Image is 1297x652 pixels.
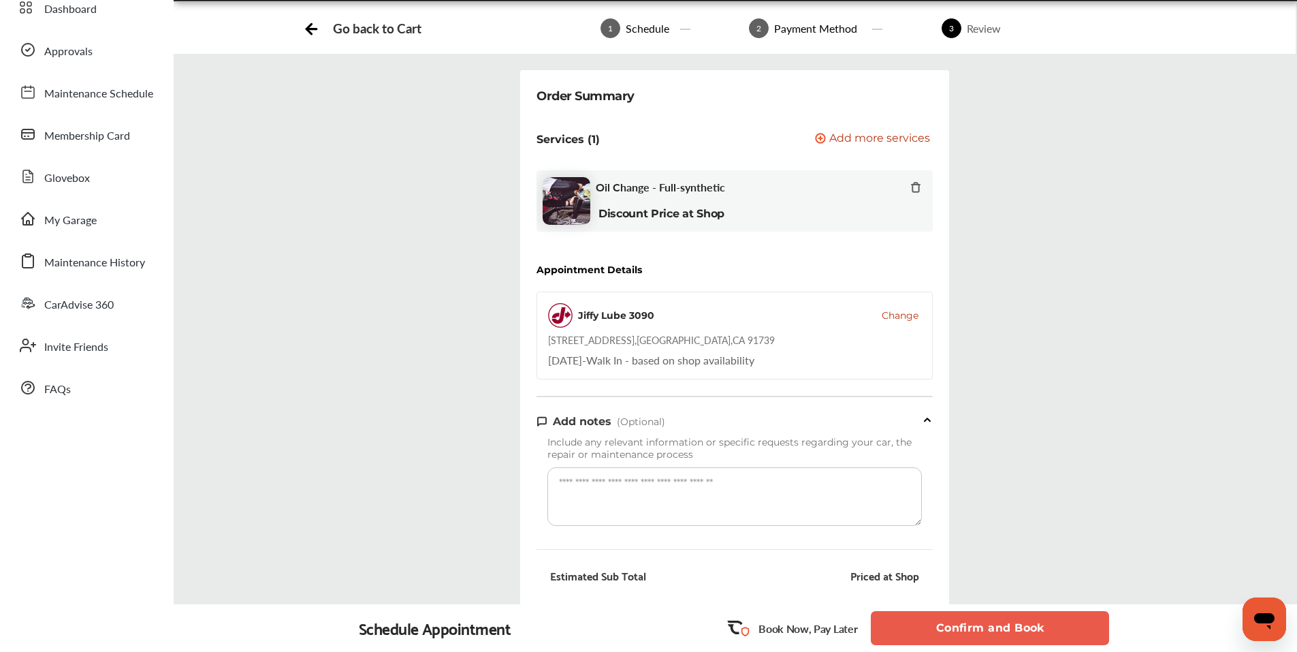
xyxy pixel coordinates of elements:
[44,85,153,103] span: Maintenance Schedule
[12,243,160,279] a: Maintenance History
[550,569,646,583] div: Estimated Sub Total
[44,339,108,356] span: Invite Friends
[12,32,160,67] a: Approvals
[537,133,600,146] p: Services (1)
[537,416,547,427] img: note-icon.db9493fa.svg
[44,43,93,61] span: Approvals
[815,133,933,146] a: Add more services
[620,20,675,36] div: Schedule
[543,177,590,225] img: oil-change-thumb.jpg
[596,181,725,193] span: Oil Change - Full-synthetic
[359,619,511,638] div: Schedule Appointment
[961,20,1006,36] div: Review
[617,416,665,428] span: (Optional)
[871,611,1109,645] button: Confirm and Book
[44,127,130,145] span: Membership Card
[44,254,145,272] span: Maintenance History
[598,207,724,220] b: Discount Price at Shop
[548,303,573,328] img: logo-jiffylube.png
[850,569,919,583] div: Priced at Shop
[44,381,71,399] span: FAQs
[942,18,961,38] span: 3
[553,415,611,428] span: Add notes
[578,309,654,322] div: Jiffy Lube 3090
[815,133,930,146] button: Add more services
[44,296,114,314] span: CarAdvise 360
[537,87,635,106] div: Order Summary
[547,436,912,461] span: Include any relevant information or specific requests regarding your car, the repair or maintenan...
[749,18,769,38] span: 2
[582,352,586,368] span: -
[548,352,582,368] span: [DATE]
[769,20,863,36] div: Payment Method
[882,309,918,322] button: Change
[12,201,160,236] a: My Garage
[12,370,160,405] a: FAQs
[548,333,775,347] div: [STREET_ADDRESS] , [GEOGRAPHIC_DATA] , CA 91739
[12,74,160,110] a: Maintenance Schedule
[44,170,90,187] span: Glovebox
[333,20,421,36] div: Go back to Cart
[44,1,97,18] span: Dashboard
[829,133,930,146] span: Add more services
[12,159,160,194] a: Glovebox
[548,352,754,368] div: Walk In - based on shop availability
[1243,597,1286,641] iframe: Button to launch messaging window
[12,285,160,321] a: CarAdvise 360
[44,212,97,230] span: My Garage
[12,117,160,152] a: Membership Card
[12,328,160,363] a: Invite Friends
[601,18,620,38] span: 1
[758,621,857,636] p: Book Now, Pay Later
[537,264,642,275] div: Appointment Details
